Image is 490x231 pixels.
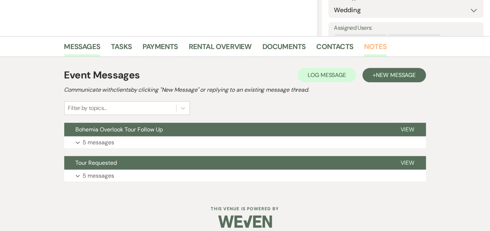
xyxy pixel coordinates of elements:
[76,126,163,133] span: Bohemia Overlook Tour Follow Up
[64,86,426,94] h2: Communicate with clients by clicking "New Message" or replying to an existing message thread.
[111,41,132,57] a: Tasks
[64,170,426,182] button: 5 messages
[83,171,115,181] p: 5 messages
[376,71,416,79] span: New Message
[189,41,252,57] a: Rental Overview
[335,34,379,44] div: [PERSON_NAME]
[76,159,117,167] span: Tour Requested
[389,123,426,136] button: View
[388,34,432,44] div: [PERSON_NAME]
[401,159,415,167] span: View
[64,68,140,83] h1: Event Messages
[364,41,387,57] a: Notes
[64,156,389,170] button: Tour Requested
[363,68,426,82] button: +New Message
[308,71,346,79] span: Log Message
[83,138,115,147] p: 5 messages
[389,156,426,170] button: View
[334,23,478,33] label: Assigned Users:
[68,104,107,112] div: Filter by topics...
[64,123,389,136] button: Bohemia Overlook Tour Follow Up
[317,41,354,57] a: Contacts
[262,41,306,57] a: Documents
[64,136,426,149] button: 5 messages
[64,41,101,57] a: Messages
[298,68,356,82] button: Log Message
[143,41,178,57] a: Payments
[401,126,415,133] span: View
